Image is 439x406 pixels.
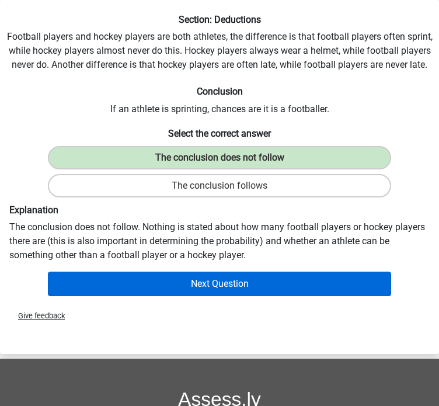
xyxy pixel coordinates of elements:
span: Give feedback [9,311,65,320]
h6: Select the correct answer [5,126,434,139]
button: Next Question [48,272,391,296]
h6: Explanation [9,204,430,216]
label: The conclusion follows [48,174,391,197]
h6: Section: Deductions [5,14,434,25]
div: The conclusion does not follow. Nothing is stated about how many football players or hockey playe... [1,204,438,262]
h6: Conclusion [5,86,434,97]
label: The conclusion does not follow [48,146,391,169]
